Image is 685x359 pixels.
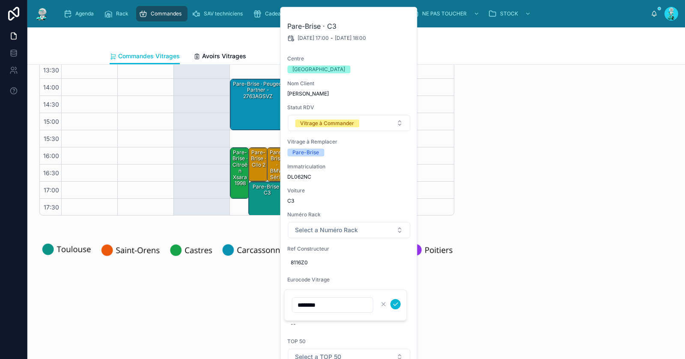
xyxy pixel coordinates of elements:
span: DL062NC [287,174,411,180]
div: Pare-Brise · clio 2 [250,149,267,169]
span: 17:30 [42,203,61,211]
span: Agenda [75,10,94,17]
button: Select Button [288,222,410,238]
div: Pare-Brise · BMW série 1 f20 [267,148,285,181]
span: Avoirs Vitrages [202,52,246,60]
span: 13:30 [41,66,61,74]
a: STOCK [485,6,535,21]
span: Commandes Vitrages [118,52,180,60]
a: Commandes [136,6,188,21]
img: 22805-Toulouse-(2).png [39,239,454,343]
span: 14:00 [41,84,61,91]
span: 17:00 [42,186,61,194]
span: 16:00 [41,152,61,159]
span: TOP 50 [287,338,411,345]
span: Vitrage à Remplacer [287,138,411,145]
span: Select a Numéro Rack [295,226,358,234]
span: Rack [116,10,128,17]
span: Cadeaux [265,10,287,17]
div: -- [291,321,296,328]
span: 14:30 [41,101,61,108]
a: Assurances [346,6,395,21]
span: 8116Z0 [291,259,407,266]
span: STOCK [500,10,518,17]
span: Numéro Rack [287,211,411,218]
div: Pare-Brise · Citroën Xsara 1998 [232,149,248,187]
div: Vitrage à Commander [300,120,354,127]
div: [GEOGRAPHIC_DATA] [292,66,345,73]
span: Nom Client [287,80,411,87]
div: Pare-Brise · C3 [249,182,285,215]
a: Cadeaux [250,6,293,21]
span: 16:30 [41,169,61,177]
span: Immatriculation [287,163,411,170]
span: Statut RDV [287,104,411,111]
a: Rack [101,6,134,21]
a: Commandes Vitrages [110,48,180,65]
div: scrollable content [57,4,651,23]
span: Voiture [287,187,411,194]
span: - [331,35,333,42]
a: Agenda [61,6,100,21]
span: Eurocode Vitrage [287,276,411,283]
span: Commandes [151,10,182,17]
span: C3 [287,197,411,204]
span: [PERSON_NAME] [287,90,411,97]
span: 15:30 [42,135,61,142]
span: SAV techniciens [204,10,243,17]
div: Pare-Brise [292,149,319,156]
div: Pare-Brise · Peugeot partner - 2763AGSVZ [230,79,285,130]
span: [DATE] 17:00 [298,35,329,42]
img: App logo [34,7,50,21]
span: 15:00 [42,118,61,125]
div: Pare-Brise · BMW série 1 f20 [268,149,284,187]
div: Pare-Brise · Peugeot partner - 2763AGSVZ [232,80,285,100]
a: NE PAS TOUCHER [408,6,484,21]
div: Pare-Brise · C3 [250,183,285,197]
span: Ref Constructeur [287,245,411,252]
span: NE PAS TOUCHER [422,10,467,17]
span: [DATE] 18:00 [335,35,366,42]
div: Pare-Brise · clio 2 [249,148,267,181]
a: Parrainages [295,6,345,21]
div: Pare-Brise · Citroën Xsara 1998 [230,148,249,198]
span: Centre [287,55,411,62]
span: Eurocode Joint [287,307,411,314]
button: Select Button [288,115,410,131]
a: SAV techniciens [189,6,249,21]
h2: Pare-Brise · C3 [287,21,411,31]
a: Avoirs Vitrages [194,48,246,66]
